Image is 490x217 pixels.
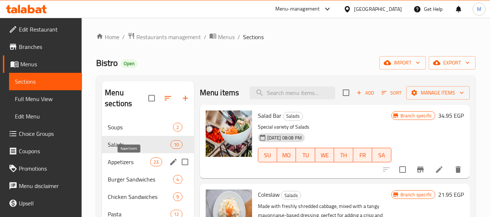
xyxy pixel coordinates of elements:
span: Choice Groups [19,129,76,138]
a: Coupons [3,142,82,160]
span: Upsell [19,199,76,208]
span: 10 [171,141,182,148]
span: Salad Bar [258,110,281,121]
div: items [173,175,182,184]
a: Menus [209,32,235,42]
span: TU [299,150,312,160]
span: WE [318,150,331,160]
li: / [122,33,125,41]
a: Upsell [3,195,82,212]
span: Full Menu View [15,95,76,103]
div: items [170,140,182,149]
span: Coleslaw [258,189,280,200]
button: WE [315,148,334,162]
div: Salads [281,191,301,200]
span: 9 [173,193,182,200]
button: FR [353,148,372,162]
span: Add [355,89,375,97]
a: Menu disclaimer [3,177,82,195]
span: import [385,58,420,67]
span: Sections [15,77,76,86]
span: Sort sections [159,89,177,107]
div: Salads10 [102,136,194,153]
span: Add item [354,87,377,99]
span: Edit Restaurant [19,25,76,34]
button: MO [277,148,296,162]
img: Salad Bar [206,110,252,157]
span: 2 [173,124,182,131]
span: MO [280,150,293,160]
div: [GEOGRAPHIC_DATA] [354,5,402,13]
button: SU [258,148,277,162]
div: items [173,192,182,201]
button: Add section [177,89,194,107]
span: Select to update [395,162,410,177]
a: Sections [9,73,82,90]
button: Add [354,87,377,99]
div: Menu-management [275,5,320,13]
span: Select all sections [144,91,159,106]
span: Salads [283,112,302,120]
span: Sort [382,89,402,97]
span: Branch specific [398,191,435,198]
span: Bistro [96,55,118,71]
a: Branches [3,38,82,55]
button: Branch-specific-item [412,161,429,178]
span: [DATE] 08:08 PM [264,134,305,141]
span: FR [356,150,369,160]
a: Edit Restaurant [3,21,82,38]
a: Full Menu View [9,90,82,108]
li: / [238,33,240,41]
a: Restaurants management [128,32,201,42]
span: export [435,58,470,67]
button: TU [296,148,315,162]
span: Select section [338,85,354,100]
button: edit [168,157,179,167]
div: items [173,123,182,132]
span: Sections [243,33,264,41]
span: Restaurants management [136,33,201,41]
nav: breadcrumb [96,32,475,42]
li: / [204,33,206,41]
a: Choice Groups [3,125,82,142]
h2: Menu sections [105,87,148,109]
button: SA [372,148,391,162]
button: Manage items [406,86,470,100]
button: Sort [380,87,403,99]
a: Menus [3,55,82,73]
a: Home [96,33,119,41]
a: Edit Menu [9,108,82,125]
span: Manage items [412,88,464,97]
a: Promotions [3,160,82,177]
span: Soups [108,123,173,132]
span: Chicken Sandwiches [108,192,173,201]
div: Chicken Sandwiches9 [102,188,194,205]
span: Branch specific [398,112,435,119]
h6: 21.95 EGP [438,189,464,200]
a: Edit menu item [435,165,444,174]
button: import [379,56,426,70]
span: Open [121,60,137,67]
div: Soups2 [102,118,194,136]
span: Branches [19,42,76,51]
span: M [477,5,481,13]
div: Burger Sandwiches4 [102,171,194,188]
span: SU [261,150,274,160]
span: Sort items [377,87,406,99]
input: search [250,87,335,99]
span: Salads [108,140,170,149]
div: Salads [283,112,303,121]
span: 23 [151,159,161,166]
button: delete [449,161,467,178]
button: export [429,56,475,70]
span: Appetizers [108,158,150,166]
button: TH [334,148,353,162]
span: Burger Sandwiches [108,175,173,184]
span: Coupons [19,147,76,155]
span: Promotions [19,164,76,173]
div: Open [121,59,137,68]
div: Appetizers23edit [102,153,194,171]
